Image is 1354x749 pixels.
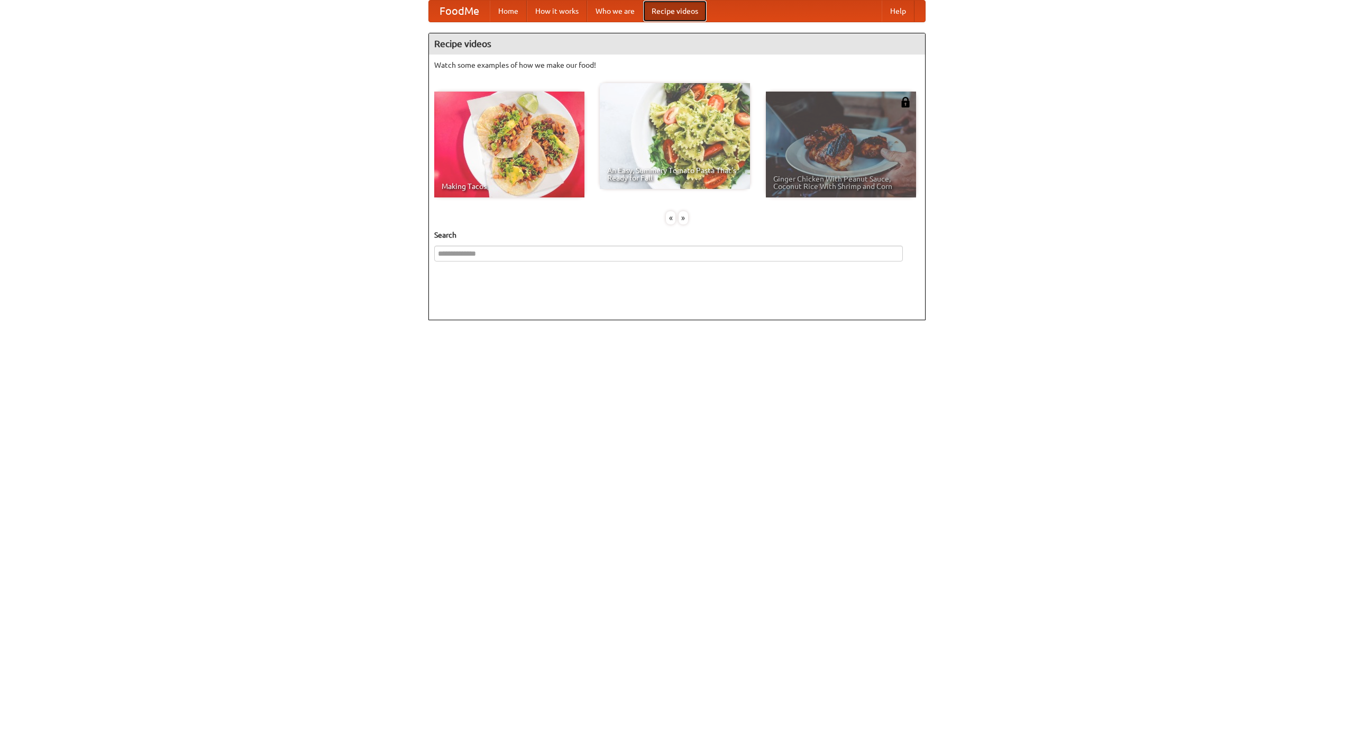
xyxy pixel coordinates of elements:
p: Watch some examples of how we make our food! [434,60,920,70]
a: Home [490,1,527,22]
a: Recipe videos [643,1,707,22]
a: Who we are [587,1,643,22]
a: An Easy, Summery Tomato Pasta That's Ready for Fall [600,83,750,189]
img: 483408.png [900,97,911,107]
span: An Easy, Summery Tomato Pasta That's Ready for Fall [607,167,743,182]
div: « [666,211,675,224]
h4: Recipe videos [429,33,925,55]
a: Help [882,1,914,22]
a: FoodMe [429,1,490,22]
a: How it works [527,1,587,22]
a: Making Tacos [434,92,584,197]
span: Making Tacos [442,183,577,190]
div: » [679,211,688,224]
h5: Search [434,230,920,240]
